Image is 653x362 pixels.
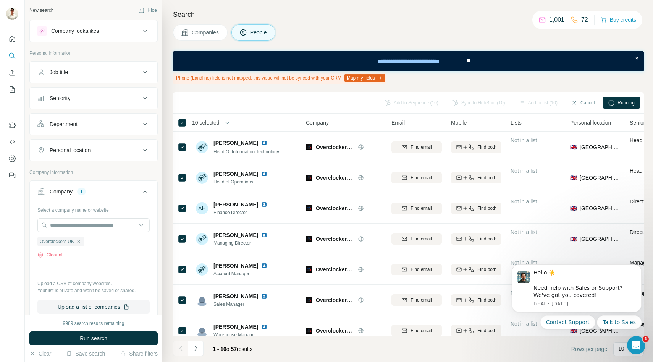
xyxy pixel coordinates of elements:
p: Personal information [29,50,158,57]
img: Avatar [196,263,208,276]
button: Find both [451,233,501,245]
div: Company lookalikes [51,27,99,35]
button: Find email [391,141,442,153]
button: Find both [451,141,501,153]
span: Find both [477,174,496,181]
span: Not in a list [511,198,537,205]
img: Logo of Overclockers UK [306,297,312,303]
button: Feedback [6,169,18,182]
button: Find email [391,172,442,183]
img: Avatar [196,141,208,153]
div: Company [50,188,73,195]
button: Find email [391,264,442,275]
img: Logo of Overclockers UK [306,328,312,334]
span: [PERSON_NAME] [213,262,258,269]
span: Director [630,229,648,235]
img: LinkedIn logo [261,324,267,330]
span: [PERSON_NAME] [213,323,258,331]
img: LinkedIn logo [261,263,267,269]
button: Dashboard [6,152,18,166]
span: Account Manager [213,270,270,277]
span: Company [306,119,329,127]
span: People [250,29,268,36]
span: Find email [411,266,432,273]
button: Find both [451,294,501,306]
span: results [213,346,252,352]
span: [PERSON_NAME] [213,139,258,147]
span: 57 [231,346,237,352]
img: Avatar [196,172,208,184]
span: Find email [411,174,432,181]
span: Not in a list [511,229,537,235]
span: [PERSON_NAME] [213,201,258,208]
span: Not in a list [511,137,537,143]
button: Find email [391,203,442,214]
span: Overclockers UK [316,266,354,273]
span: Find both [477,235,496,242]
span: [GEOGRAPHIC_DATA] [580,174,621,182]
span: Head Of Information Technology [213,149,279,154]
button: Use Surfe on LinkedIn [6,118,18,132]
div: 9989 search results remaining [63,320,124,327]
div: Job title [50,68,68,76]
button: Save search [66,350,105,357]
span: Head [630,137,642,143]
img: LinkedIn logo [261,232,267,238]
span: Overclockers UK [316,205,354,212]
button: Run search [29,331,158,345]
button: Department [30,115,157,133]
button: Hide [133,5,162,16]
img: Logo of Overclockers UK [306,236,312,242]
span: Find both [477,297,496,304]
span: Warehouse Manager [213,331,270,338]
span: Overclockers UK [316,327,354,334]
span: 1 [643,336,649,342]
span: Personal location [570,119,611,127]
button: Job title [30,63,157,81]
p: Upload a CSV of company websites. [37,280,150,287]
button: Upload a list of companies [37,300,150,314]
span: Overclockers UK [316,143,354,151]
span: Overclockers UK [316,296,354,304]
img: Avatar [6,8,18,20]
span: [GEOGRAPHIC_DATA] [580,205,621,212]
button: My lists [6,83,18,96]
span: Find both [477,144,496,151]
span: [PERSON_NAME] [213,292,258,300]
button: Company1 [30,182,157,204]
iframe: Intercom notifications message [500,255,653,358]
span: 🇬🇧 [570,205,577,212]
img: Avatar [196,325,208,337]
span: Overclockers UK [316,174,354,182]
div: New search [29,7,53,14]
img: LinkedIn logo [261,140,267,146]
div: Phone (Landline) field is not mapped, this value will not be synced with your CRM [173,71,386,84]
button: Use Surfe API [6,135,18,149]
span: Mobile [451,119,467,127]
span: Find both [477,327,496,334]
button: Personal location [30,141,157,159]
span: Running [617,99,635,106]
span: Head of Operations [213,179,270,185]
span: Find email [411,327,432,334]
span: Overclockers UK [40,238,74,245]
span: 🇬🇧 [570,143,577,151]
button: Share filters [120,350,158,357]
span: Find email [411,235,432,242]
div: Personal location [50,146,91,154]
img: Avatar [196,294,208,306]
span: of [226,346,231,352]
iframe: Intercom live chat [627,336,645,354]
span: Sales Manager [213,301,270,308]
button: Find both [451,264,501,275]
img: LinkedIn logo [261,293,267,299]
iframe: Banner [173,51,644,71]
